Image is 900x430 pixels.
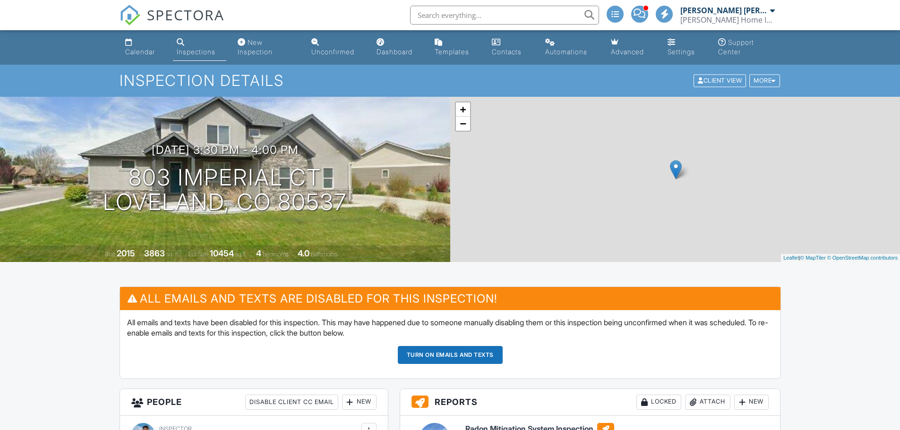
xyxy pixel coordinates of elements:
div: Client View [694,75,746,87]
a: New Inspection [234,34,300,61]
a: Automations (Advanced) [541,34,600,61]
div: Dashboard [377,48,412,56]
h3: All emails and texts are disabled for this inspection! [120,287,780,310]
div: Templates [435,48,469,56]
a: © MapTiler [800,255,826,261]
div: Disable Client CC Email [245,395,338,410]
a: Dashboard [373,34,424,61]
a: Calendar [121,34,165,61]
span: sq.ft. [235,251,247,258]
div: Inspections [177,48,215,56]
div: Automations [545,48,587,56]
div: Support Center [718,38,754,56]
div: Fletcher's Home Inspections, LLC [680,15,775,25]
div: Advanced [611,48,644,56]
button: Turn on emails and texts [398,346,503,364]
div: 4.0 [298,248,309,258]
span: Built [105,251,115,258]
h3: People [120,389,388,416]
div: Contacts [492,48,522,56]
div: Locked [636,395,681,410]
span: SPECTORA [147,5,224,25]
span: Lot Size [189,251,208,258]
a: Client View [693,76,748,84]
h1: Inspection Details [120,72,781,89]
a: Support Center [714,34,779,61]
a: Zoom out [456,117,470,131]
a: Settings [664,34,706,61]
a: SPECTORA [120,13,224,33]
h3: [DATE] 3:30 pm - 4:00 pm [152,143,299,156]
div: [PERSON_NAME] [PERSON_NAME] [680,6,768,15]
div: 10454 [210,248,234,258]
span: bathrooms [311,251,338,258]
div: New [342,395,377,410]
h3: Reports [400,389,780,416]
a: Contacts [488,34,534,61]
div: 2015 [117,248,135,258]
p: All emails and texts have been disabled for this inspection. This may have happened due to someon... [127,317,773,338]
div: Settings [668,48,695,56]
div: Attach [685,395,730,410]
a: Zoom in [456,102,470,117]
a: Leaflet [783,255,799,261]
div: Calendar [125,48,155,56]
div: | [781,254,900,262]
a: Unconfirmed [308,34,365,61]
a: © OpenStreetMap contributors [827,255,898,261]
a: Advanced [607,34,656,61]
a: Inspections [173,34,226,61]
div: Unconfirmed [311,48,354,56]
h1: 803 Imperial Ct Loveland, CO 80537 [103,165,347,215]
div: 3863 [144,248,165,258]
img: The Best Home Inspection Software - Spectora [120,5,140,25]
div: New Inspection [238,38,273,56]
input: Search everything... [410,6,599,25]
a: Templates [431,34,480,61]
div: More [749,75,780,87]
div: 4 [256,248,261,258]
span: sq. ft. [166,251,180,258]
div: New [734,395,769,410]
span: bedrooms [263,251,289,258]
